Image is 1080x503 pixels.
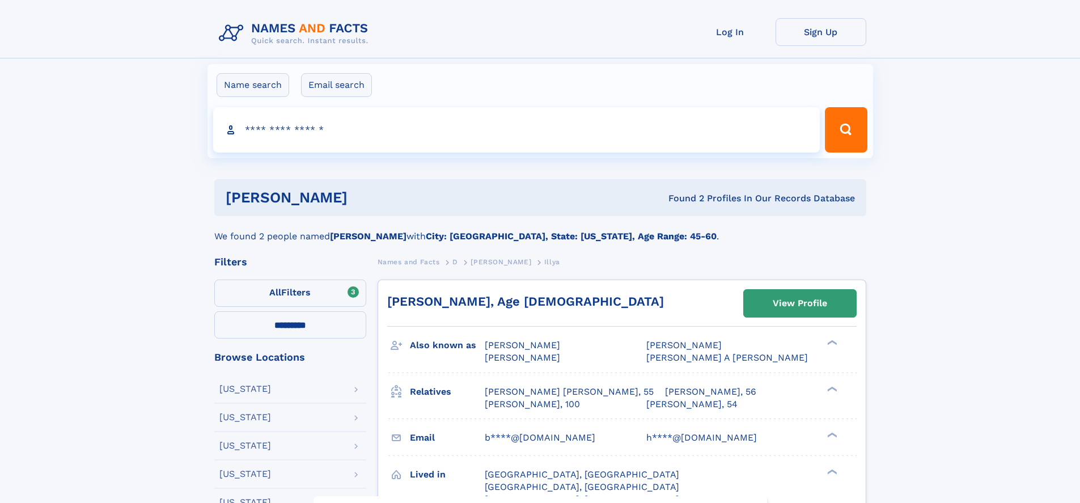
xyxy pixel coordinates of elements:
[685,18,776,46] a: Log In
[824,339,838,346] div: ❯
[485,386,654,398] a: [PERSON_NAME] [PERSON_NAME], 55
[452,258,458,266] span: D
[485,340,560,350] span: [PERSON_NAME]
[646,352,808,363] span: [PERSON_NAME] A [PERSON_NAME]
[410,465,485,484] h3: Lived in
[219,470,271,479] div: [US_STATE]
[825,107,867,153] button: Search Button
[213,107,820,153] input: search input
[226,191,508,205] h1: [PERSON_NAME]
[665,386,756,398] a: [PERSON_NAME], 56
[646,340,722,350] span: [PERSON_NAME]
[269,287,281,298] span: All
[410,382,485,401] h3: Relatives
[378,255,440,269] a: Names and Facts
[744,290,856,317] a: View Profile
[471,255,531,269] a: [PERSON_NAME]
[824,431,838,438] div: ❯
[214,257,366,267] div: Filters
[646,398,738,411] a: [PERSON_NAME], 54
[410,336,485,355] h3: Also known as
[426,231,717,242] b: City: [GEOGRAPHIC_DATA], State: [US_STATE], Age Range: 45-60
[485,469,679,480] span: [GEOGRAPHIC_DATA], [GEOGRAPHIC_DATA]
[217,73,289,97] label: Name search
[214,280,366,307] label: Filters
[773,290,827,316] div: View Profile
[485,398,580,411] a: [PERSON_NAME], 100
[776,18,866,46] a: Sign Up
[219,441,271,450] div: [US_STATE]
[508,192,855,205] div: Found 2 Profiles In Our Records Database
[471,258,531,266] span: [PERSON_NAME]
[410,428,485,447] h3: Email
[485,481,679,492] span: [GEOGRAPHIC_DATA], [GEOGRAPHIC_DATA]
[219,413,271,422] div: [US_STATE]
[824,468,838,475] div: ❯
[824,385,838,392] div: ❯
[301,73,372,97] label: Email search
[544,258,560,266] span: Illya
[219,384,271,394] div: [US_STATE]
[214,216,866,243] div: We found 2 people named with .
[214,352,366,362] div: Browse Locations
[330,231,406,242] b: [PERSON_NAME]
[214,18,378,49] img: Logo Names and Facts
[485,352,560,363] span: [PERSON_NAME]
[452,255,458,269] a: D
[387,294,664,308] a: [PERSON_NAME], Age [DEMOGRAPHIC_DATA]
